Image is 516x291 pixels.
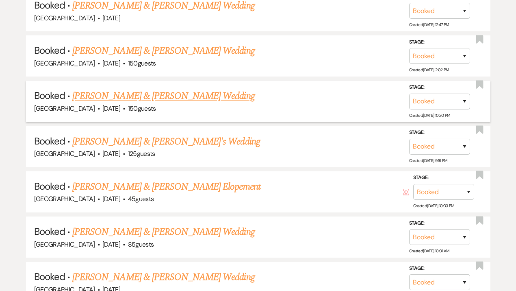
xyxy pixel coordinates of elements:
[102,14,120,22] span: [DATE]
[72,134,260,149] a: [PERSON_NAME] & [PERSON_NAME]'s Wedding
[34,89,65,102] span: Booked
[128,195,154,203] span: 45 guests
[409,38,470,47] label: Stage:
[34,270,65,283] span: Booked
[409,67,449,72] span: Created: [DATE] 2:02 PM
[34,135,65,147] span: Booked
[409,264,470,273] label: Stage:
[102,240,120,249] span: [DATE]
[34,240,95,249] span: [GEOGRAPHIC_DATA]
[413,203,454,208] span: Created: [DATE] 10:03 PM
[72,44,254,58] a: [PERSON_NAME] & [PERSON_NAME] Wedding
[409,22,449,27] span: Created: [DATE] 12:47 PM
[409,248,449,254] span: Created: [DATE] 10:01 AM
[72,270,254,284] a: [PERSON_NAME] & [PERSON_NAME] Wedding
[34,225,65,238] span: Booked
[413,173,474,182] label: Stage:
[409,113,450,118] span: Created: [DATE] 10:30 PM
[102,149,120,158] span: [DATE]
[34,14,95,22] span: [GEOGRAPHIC_DATA]
[409,158,447,163] span: Created: [DATE] 9:19 PM
[34,149,95,158] span: [GEOGRAPHIC_DATA]
[34,44,65,57] span: Booked
[72,225,254,239] a: [PERSON_NAME] & [PERSON_NAME] Wedding
[34,180,65,193] span: Booked
[72,179,260,194] a: [PERSON_NAME] & [PERSON_NAME] Elopement
[34,195,95,203] span: [GEOGRAPHIC_DATA]
[102,59,120,68] span: [DATE]
[128,104,156,113] span: 150 guests
[128,240,154,249] span: 85 guests
[102,104,120,113] span: [DATE]
[409,128,470,137] label: Stage:
[128,149,155,158] span: 125 guests
[128,59,156,68] span: 150 guests
[72,89,254,103] a: [PERSON_NAME] & [PERSON_NAME] Wedding
[102,195,120,203] span: [DATE]
[34,59,95,68] span: [GEOGRAPHIC_DATA]
[34,104,95,113] span: [GEOGRAPHIC_DATA]
[409,219,470,228] label: Stage:
[409,83,470,92] label: Stage:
